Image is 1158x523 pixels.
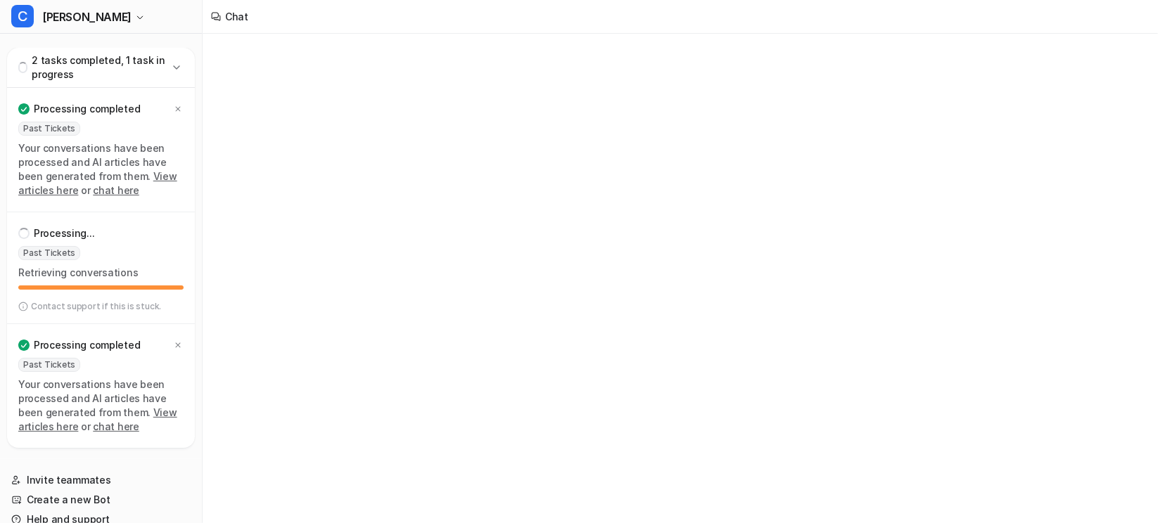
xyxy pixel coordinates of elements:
span: Past Tickets [18,122,80,136]
p: Your conversations have been processed and AI articles have been generated from them. or [18,377,184,434]
p: Processing... [34,226,94,240]
p: Processing completed [34,338,140,352]
a: Chat [6,42,196,62]
span: C [11,5,34,27]
span: [PERSON_NAME] [42,7,132,27]
span: Past Tickets [18,358,80,372]
a: Create a new Bot [6,490,196,510]
p: Processing completed [34,102,140,116]
p: Contact support if this is stuck. [31,301,161,312]
a: chat here [93,184,139,196]
span: Past Tickets [18,246,80,260]
a: Invite teammates [6,470,196,490]
a: View articles here [18,170,177,196]
p: Your conversations have been processed and AI articles have been generated from them. or [18,141,184,198]
a: chat here [93,420,139,432]
p: 2 tasks completed, 1 task in progress [32,53,170,82]
a: View articles here [18,406,177,432]
p: Retrieving conversations [18,266,184,280]
div: Chat [225,9,248,24]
